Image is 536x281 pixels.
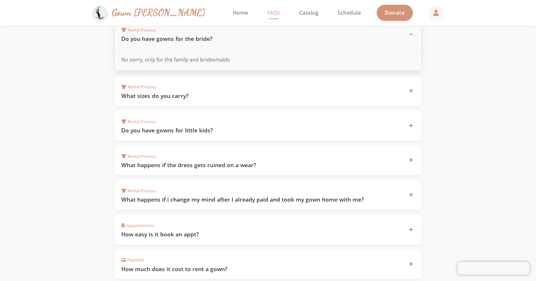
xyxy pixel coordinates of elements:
span: Gown [PERSON_NAME] [112,6,205,19]
img: Gown Gmach Logo [93,6,107,20]
span: Rental Process [121,153,156,159]
span: Rental Process [121,188,156,194]
a: Donate [377,5,413,20]
h3: Do you have gowns for little kids? [121,126,401,134]
iframe: Chatra live chat [458,262,530,275]
span: Schedule [338,9,361,16]
h3: How much does it cost to rent a gown? [121,265,401,273]
span: Payment [121,257,144,263]
a: Gown [PERSON_NAME] [93,4,212,22]
h3: What happens if the dress gets ruined on a wear? [121,161,401,169]
span: Rental Process [121,84,156,90]
span: Catalog [299,9,319,16]
h3: Do you have gowns for the bride? [121,35,401,43]
span: Rental Process [121,27,156,33]
span: FAQs [267,9,280,16]
span: Home [233,9,248,16]
h3: How easy is it book an appt? [121,230,401,238]
span: Donate [385,9,405,16]
h3: What happens if i change my mind after I already paid and took my gown home with me? [121,196,401,203]
span: Rental Process [121,119,156,125]
h3: What sizes do you carry? [121,92,401,100]
p: No sorry, only for the family and bridesmaids [121,56,415,64]
span: Appointments [121,223,154,229]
